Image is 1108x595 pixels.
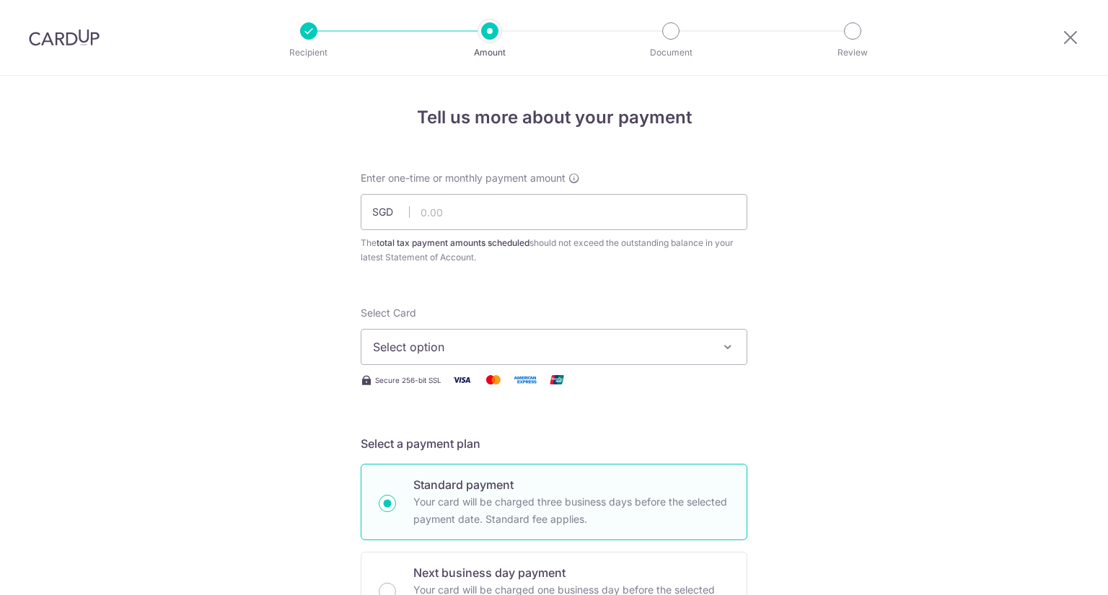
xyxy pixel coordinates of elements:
b: total tax payment amounts scheduled [377,237,529,248]
p: Review [799,45,906,60]
p: Document [617,45,724,60]
span: SGD [372,205,410,219]
p: Amount [436,45,543,60]
div: The should not exceed the outstanding balance in your latest Statement of Account. [361,236,747,265]
input: 0.00 [361,194,747,230]
img: Union Pay [542,371,571,389]
p: Next business day payment [413,564,729,581]
p: Your card will be charged three business days before the selected payment date. Standard fee appl... [413,493,729,528]
button: Select option [361,329,747,365]
iframe: Opens a widget where you can find more information [1016,552,1094,588]
p: Standard payment [413,476,729,493]
h4: Tell us more about your payment [361,105,747,131]
span: translation missing: en.payables.payment_networks.credit_card.summary.labels.select_card [361,307,416,319]
img: Mastercard [479,371,508,389]
h5: Select a payment plan [361,435,747,452]
p: Recipient [255,45,362,60]
span: Secure 256-bit SSL [375,374,441,386]
img: American Express [511,371,540,389]
img: CardUp [29,29,100,46]
img: Visa [447,371,476,389]
span: Enter one-time or monthly payment amount [361,171,566,185]
span: Select option [373,338,709,356]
